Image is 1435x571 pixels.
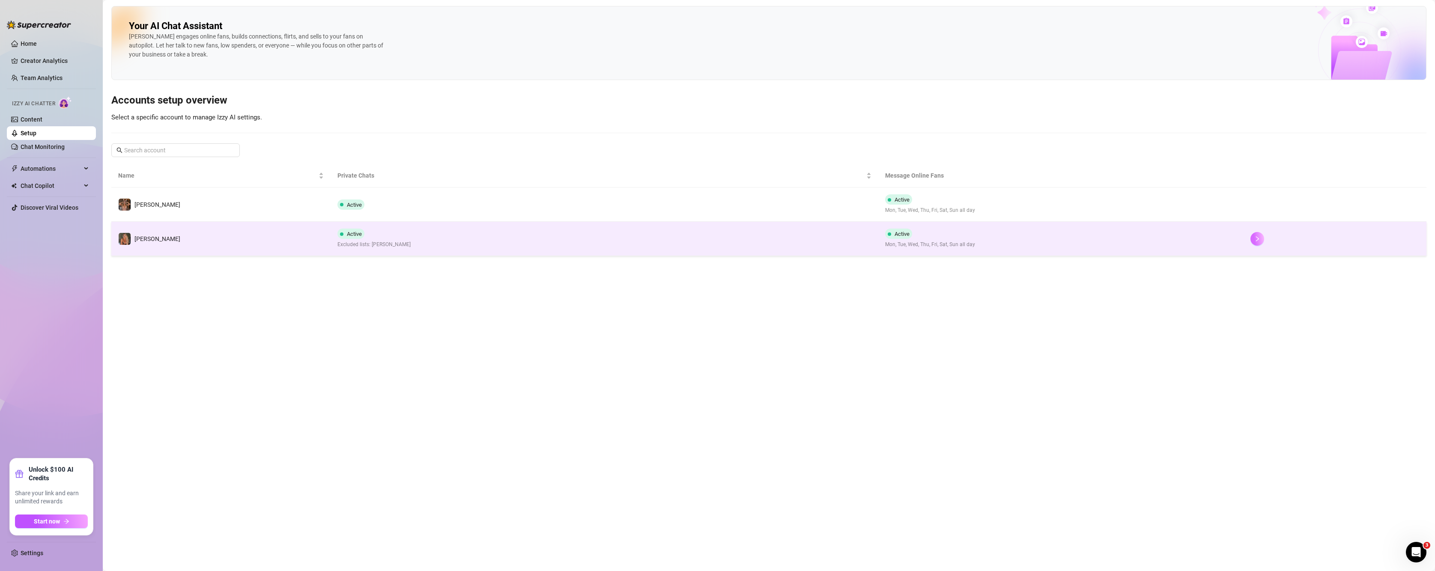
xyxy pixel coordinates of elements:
[124,146,228,155] input: Search account
[21,143,65,150] a: Chat Monitoring
[337,171,865,180] span: Private Chats
[1254,236,1260,242] span: right
[878,164,1244,187] th: Message Online Fans
[21,54,89,68] a: Creator Analytics
[11,183,17,189] img: Chat Copilot
[118,171,317,180] span: Name
[331,164,879,187] th: Private Chats
[129,20,222,32] h2: Your AI Chat Assistant
[21,179,81,193] span: Chat Copilot
[21,162,81,175] span: Automations
[111,113,262,121] span: Select a specific account to manage Izzy AI settings.
[29,465,88,482] strong: Unlock $100 AI Credits
[1423,542,1430,549] span: 3
[21,130,36,137] a: Setup
[21,550,43,556] a: Settings
[111,164,331,187] th: Name
[337,241,411,249] span: Excluded lists: [PERSON_NAME]
[34,518,60,525] span: Start now
[11,165,18,172] span: thunderbolt
[895,196,910,203] span: Active
[63,518,69,524] span: arrow-right
[895,231,910,237] span: Active
[12,100,55,108] span: Izzy AI Chatter
[347,231,362,237] span: Active
[116,147,122,153] span: search
[15,489,88,506] span: Share your link and earn unlimited rewards
[347,202,362,208] span: Active
[111,94,1426,107] h3: Accounts setup overview
[21,40,37,47] a: Home
[885,206,975,214] span: Mon, Tue, Wed, Thu, Fri, Sat, Sun all day
[21,116,42,123] a: Content
[7,21,71,29] img: logo-BBDzfeDw.svg
[59,96,72,109] img: AI Chatter
[119,199,131,211] img: Kelly
[15,514,88,528] button: Start nowarrow-right
[119,233,131,245] img: Kelly
[21,204,78,211] a: Discover Viral Videos
[1250,232,1264,246] button: right
[129,32,386,59] div: [PERSON_NAME] engages online fans, builds connections, flirts, and sells to your fans on autopilo...
[885,241,975,249] span: Mon, Tue, Wed, Thu, Fri, Sat, Sun all day
[15,470,24,478] span: gift
[134,235,180,242] span: [PERSON_NAME]
[21,74,63,81] a: Team Analytics
[134,201,180,208] span: [PERSON_NAME]
[1406,542,1426,562] iframe: Intercom live chat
